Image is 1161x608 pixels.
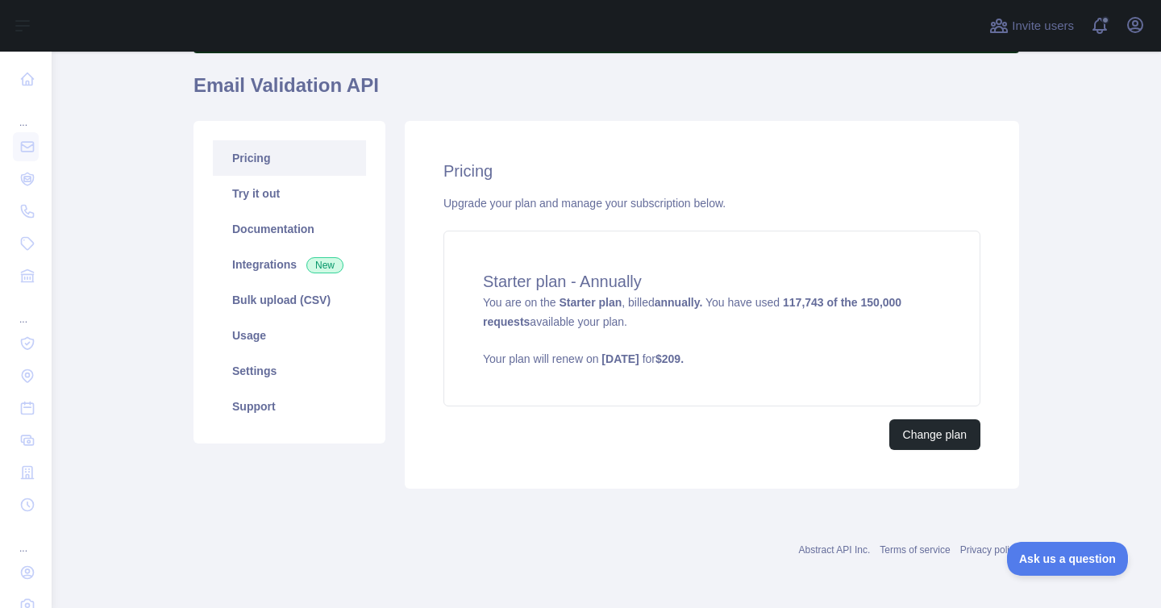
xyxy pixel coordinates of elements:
[655,296,703,309] strong: annually.
[213,176,366,211] a: Try it out
[1007,542,1129,576] iframe: Toggle Customer Support
[880,544,950,556] a: Terms of service
[1012,17,1074,35] span: Invite users
[799,544,871,556] a: Abstract API Inc.
[986,13,1077,39] button: Invite users
[559,296,622,309] strong: Starter plan
[960,544,1019,556] a: Privacy policy
[13,523,39,555] div: ...
[213,389,366,424] a: Support
[483,270,941,293] h4: Starter plan - Annually
[13,294,39,326] div: ...
[213,247,366,282] a: Integrations New
[483,351,941,367] p: Your plan will renew on for
[443,160,980,182] h2: Pricing
[213,140,366,176] a: Pricing
[889,419,980,450] button: Change plan
[306,257,343,273] span: New
[213,282,366,318] a: Bulk upload (CSV)
[601,352,639,365] strong: [DATE]
[483,296,941,367] span: You are on the , billed You have used available your plan.
[655,352,684,365] strong: $ 209 .
[213,211,366,247] a: Documentation
[13,97,39,129] div: ...
[443,195,980,211] div: Upgrade your plan and manage your subscription below.
[193,73,1019,111] h1: Email Validation API
[213,318,366,353] a: Usage
[213,353,366,389] a: Settings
